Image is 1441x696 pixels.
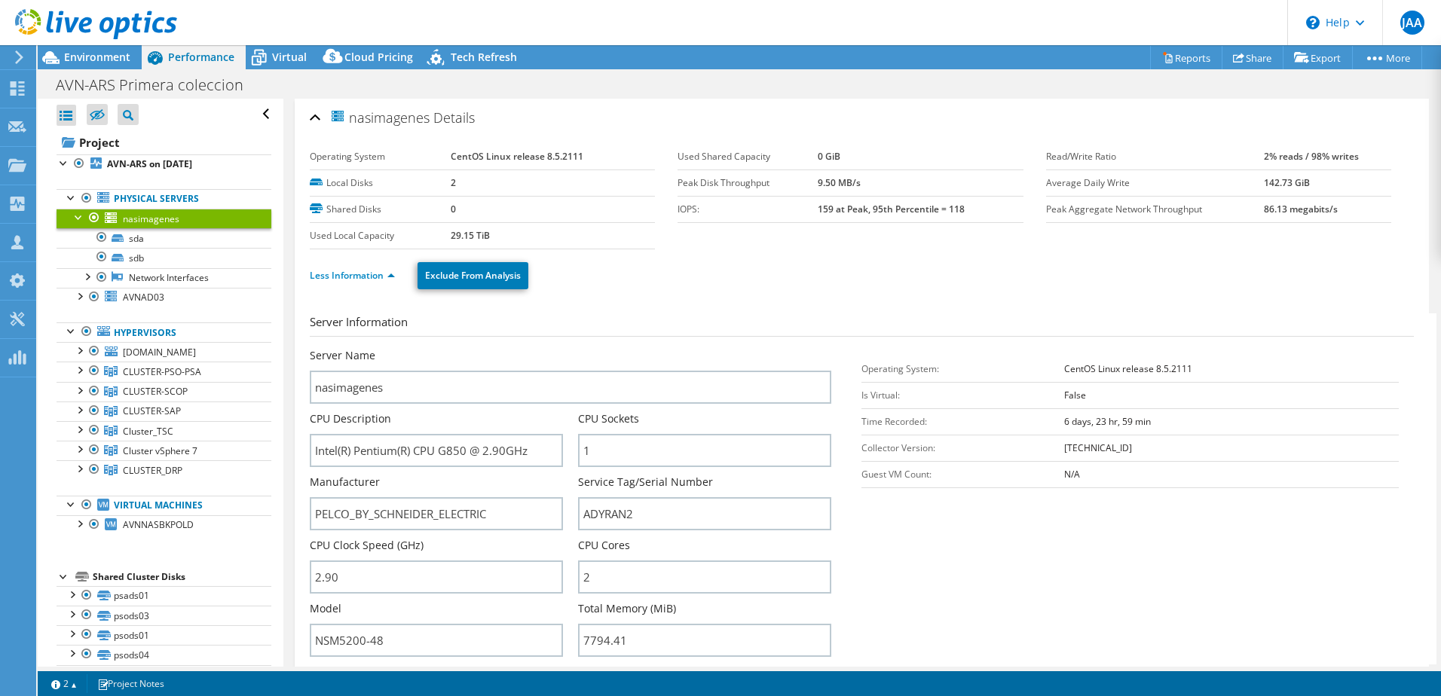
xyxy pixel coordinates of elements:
[57,665,271,685] a: psads04
[123,385,188,398] span: CLUSTER-SCOP
[93,568,271,586] div: Shared Cluster Disks
[861,435,1064,461] td: Collector Version:
[451,150,583,163] b: CentOS Linux release 8.5.2111
[451,50,517,64] span: Tech Refresh
[123,425,173,438] span: Cluster_TSC
[57,209,271,228] a: nasimagenes
[578,538,630,553] label: CPU Cores
[310,313,1414,337] h3: Server Information
[41,674,87,693] a: 2
[818,203,965,215] b: 159 at Peak, 95th Percentile = 118
[57,362,271,381] a: CLUSTER-PSO-PSA
[310,228,451,243] label: Used Local Capacity
[578,601,676,616] label: Total Memory (MiB)
[329,108,430,126] span: nasimagenes
[57,268,271,288] a: Network Interfaces
[678,149,818,164] label: Used Shared Capacity
[861,461,1064,487] td: Guest VM Count:
[107,157,192,170] b: AVN-ARS on [DATE]
[272,50,307,64] span: Virtual
[57,228,271,248] a: sda
[1283,46,1353,69] a: Export
[310,269,395,282] a: Less Information
[123,464,182,477] span: CLUSTER_DRP
[310,601,341,616] label: Model
[451,176,456,189] b: 2
[57,586,271,606] a: psads01
[57,130,271,154] a: Project
[344,50,413,64] span: Cloud Pricing
[1046,202,1265,217] label: Peak Aggregate Network Throughput
[64,50,130,64] span: Environment
[123,518,194,531] span: AVNNASBKPOLD
[57,496,271,515] a: Virtual Machines
[1064,389,1086,401] b: False
[168,50,234,64] span: Performance
[57,401,271,421] a: CLUSTER-SAP
[57,515,271,535] a: AVNNASBKPOLD
[818,176,861,189] b: 9.50 MB/s
[418,262,528,289] a: Exclude From Analysis
[861,408,1064,435] td: Time Recorded:
[678,176,818,191] label: Peak Disk Throughput
[451,229,490,242] b: 29.15 TiB
[1046,176,1265,191] label: Average Daily Write
[57,382,271,401] a: CLUSTER-SCOP
[310,348,375,363] label: Server Name
[433,108,475,127] span: Details
[57,441,271,460] a: Cluster vSphere 7
[57,342,271,362] a: [DOMAIN_NAME]
[1264,176,1310,189] b: 142.73 GiB
[678,202,818,217] label: IOPS:
[87,674,175,693] a: Project Notes
[57,421,271,441] a: Cluster_TSC
[451,203,456,215] b: 0
[1064,415,1151,428] b: 6 days, 23 hr, 59 min
[861,382,1064,408] td: Is Virtual:
[57,288,271,307] a: AVNAD03
[1400,11,1424,35] span: JAA
[57,625,271,645] a: psods01
[1046,149,1265,164] label: Read/Write Ratio
[57,606,271,625] a: psods03
[1352,46,1422,69] a: More
[1306,16,1320,29] svg: \n
[310,411,391,426] label: CPU Description
[57,154,271,174] a: AVN-ARS on [DATE]
[57,645,271,664] a: psods04
[310,149,451,164] label: Operating System
[57,248,271,267] a: sdb
[1264,203,1338,215] b: 86.13 megabits/s
[123,346,196,359] span: [DOMAIN_NAME]
[123,444,197,457] span: Cluster vSphere 7
[57,322,271,342] a: Hypervisors
[1064,441,1132,454] b: [TECHNICAL_ID]
[1064,362,1192,375] b: CentOS Linux release 8.5.2111
[57,189,271,209] a: Physical Servers
[123,365,201,378] span: CLUSTER-PSO-PSA
[57,460,271,480] a: CLUSTER_DRP
[1064,468,1080,481] b: N/A
[123,291,164,304] span: AVNAD03
[123,212,179,225] span: nasimagenes
[1150,46,1222,69] a: Reports
[310,475,380,490] label: Manufacturer
[578,475,713,490] label: Service Tag/Serial Number
[310,538,424,553] label: CPU Clock Speed (GHz)
[310,176,451,191] label: Local Disks
[861,356,1064,382] td: Operating System:
[123,404,181,417] span: CLUSTER-SAP
[49,77,267,93] h1: AVN-ARS Primera coleccion
[1222,46,1283,69] a: Share
[818,150,840,163] b: 0 GiB
[310,202,451,217] label: Shared Disks
[578,411,639,426] label: CPU Sockets
[1264,150,1359,163] b: 2% reads / 98% writes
